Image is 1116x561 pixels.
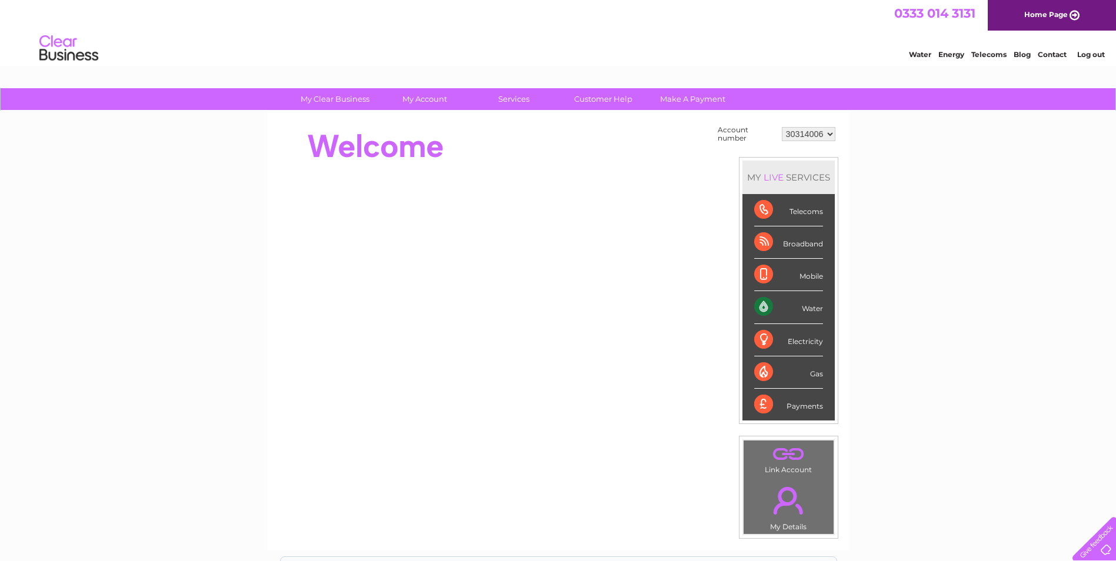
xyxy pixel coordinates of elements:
td: My Details [743,477,834,535]
td: Link Account [743,440,834,477]
td: Account number [715,123,779,145]
a: . [747,443,831,464]
img: logo.png [39,31,99,66]
a: . [747,480,831,521]
div: LIVE [761,172,786,183]
div: Payments [754,389,823,420]
a: Services [465,88,562,110]
div: Electricity [754,324,823,356]
a: My Clear Business [287,88,384,110]
div: MY SERVICES [742,161,835,194]
div: Mobile [754,259,823,291]
a: Telecoms [971,50,1007,59]
a: Make A Payment [644,88,741,110]
a: Energy [938,50,964,59]
a: Contact [1038,50,1067,59]
a: 0333 014 3131 [894,6,975,21]
div: Telecoms [754,194,823,226]
div: Broadband [754,226,823,259]
a: My Account [376,88,473,110]
div: Clear Business is a trading name of Verastar Limited (registered in [GEOGRAPHIC_DATA] No. 3667643... [281,6,837,57]
a: Blog [1014,50,1031,59]
div: Water [754,291,823,323]
a: Customer Help [555,88,652,110]
a: Water [909,50,931,59]
a: Log out [1077,50,1105,59]
div: Gas [754,356,823,389]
